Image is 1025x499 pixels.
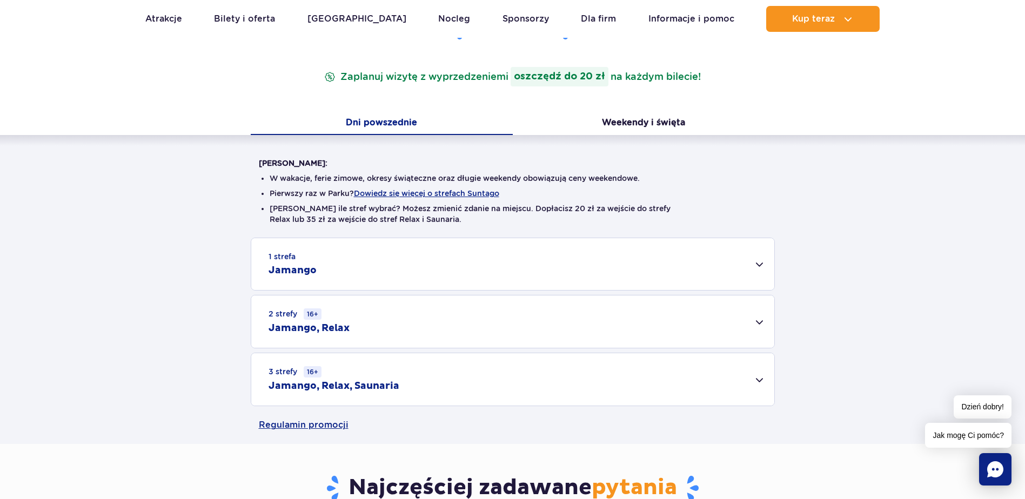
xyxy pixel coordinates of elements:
[269,366,321,377] small: 3 strefy
[307,6,406,32] a: [GEOGRAPHIC_DATA]
[766,6,880,32] button: Kup teraz
[259,406,767,444] a: Regulamin promocji
[269,264,317,277] h2: Jamango
[145,6,182,32] a: Atrakcje
[214,6,275,32] a: Bilety i oferta
[648,6,734,32] a: Informacje i pomoc
[270,173,756,184] li: W wakacje, ferie zimowe, okresy świąteczne oraz długie weekendy obowiązują ceny weekendowe.
[322,67,703,86] p: Zaplanuj wizytę z wyprzedzeniem na każdym bilecie!
[251,112,513,135] button: Dni powszednie
[269,251,296,262] small: 1 strefa
[269,380,399,393] h2: Jamango, Relax, Saunaria
[503,6,549,32] a: Sponsorzy
[304,366,321,377] small: 16+
[581,6,616,32] a: Dla firm
[270,203,756,225] li: [PERSON_NAME] ile stref wybrać? Możesz zmienić zdanie na miejscu. Dopłacisz 20 zł za wejście do s...
[511,67,608,86] strong: oszczędź do 20 zł
[513,112,775,135] button: Weekendy i święta
[954,395,1011,419] span: Dzień dobry!
[269,322,350,335] h2: Jamango, Relax
[259,159,327,167] strong: [PERSON_NAME]:
[792,14,835,24] span: Kup teraz
[269,308,321,320] small: 2 strefy
[304,308,321,320] small: 16+
[925,423,1011,448] span: Jak mogę Ci pomóc?
[438,6,470,32] a: Nocleg
[354,189,499,198] button: Dowiedz się więcej o strefach Suntago
[979,453,1011,485] div: Chat
[270,188,756,199] li: Pierwszy raz w Parku?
